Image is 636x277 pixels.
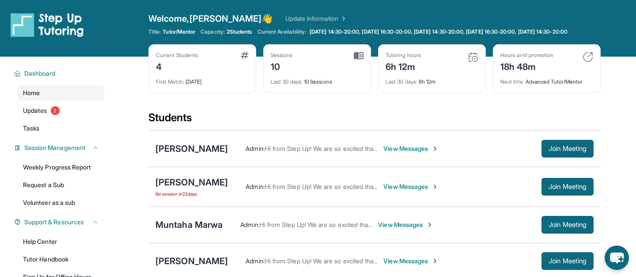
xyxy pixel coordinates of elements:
span: Current Availability: [257,28,306,35]
div: Muntaha Marwa [155,219,223,231]
div: Hours until promotion [500,52,553,59]
button: Join Meeting [541,252,594,270]
img: card [583,52,593,62]
button: chat-button [605,246,629,270]
button: Join Meeting [541,178,594,196]
img: Chevron Right [338,14,347,23]
span: Admin : [240,221,259,228]
a: Updates2 [18,103,104,119]
a: Home [18,85,104,101]
button: Join Meeting [541,216,594,234]
div: Students [148,111,601,130]
span: Admin : [246,145,265,152]
span: First Match : [156,78,184,85]
div: [PERSON_NAME] [155,142,228,155]
span: View Messages [383,182,439,191]
div: 10 [271,59,293,73]
span: View Messages [383,257,439,265]
span: Admin : [246,257,265,265]
div: 10 Sessions [271,73,363,85]
span: Home [23,88,40,97]
a: Volunteer as a sub [18,195,104,211]
div: Tutoring hours [386,52,421,59]
div: 18h 48m [500,59,553,73]
span: Last 30 days : [271,78,303,85]
span: Tasks [23,124,39,133]
div: [PERSON_NAME] [155,255,228,267]
div: Sessions [271,52,293,59]
a: Tasks [18,120,104,136]
span: Join Meeting [549,146,587,151]
img: card [241,52,249,59]
span: Join Meeting [549,222,587,227]
span: Dashboard [24,69,56,78]
span: Next title : [500,78,524,85]
img: Chevron-Right [432,145,439,152]
div: Advanced Tutor/Mentor [500,73,593,85]
a: Update Information [285,14,347,23]
img: Chevron-Right [432,183,439,190]
img: Chevron-Right [426,221,433,228]
img: card [354,52,363,60]
div: 6h 12m [386,73,478,85]
a: Weekly Progress Report [18,159,104,175]
span: Welcome, [PERSON_NAME] 👋 [148,12,273,25]
span: View Messages [383,144,439,153]
a: Help Center [18,234,104,250]
div: 4 [156,59,198,73]
span: Last 30 days : [386,78,417,85]
div: Current Students [156,52,198,59]
span: Tutor/Mentor [163,28,195,35]
span: Join Meeting [549,258,587,264]
span: Session Management [24,143,86,152]
span: 2 Students [227,28,252,35]
span: No session in 22 days [155,190,228,197]
a: Tutor Handbook [18,251,104,267]
div: [DATE] [156,73,249,85]
img: Chevron-Right [432,258,439,265]
span: Join Meeting [549,184,587,189]
span: 2 [51,106,60,115]
span: Admin : [246,183,265,190]
span: Capacity: [201,28,225,35]
div: 6h 12m [386,59,421,73]
img: logo [11,12,84,37]
button: Dashboard [21,69,99,78]
a: Request a Sub [18,177,104,193]
div: [PERSON_NAME] [155,176,228,189]
span: Updates [23,106,47,115]
button: Join Meeting [541,140,594,158]
span: [DATE] 14:30-20:00, [DATE] 16:30-20:00, [DATE] 14:30-20:00, [DATE] 16:30-20:00, [DATE] 14:30-20:00 [310,28,568,35]
button: Session Management [21,143,99,152]
span: View Messages [378,220,433,229]
button: Support & Resources [21,218,99,227]
img: card [468,52,478,62]
span: Support & Resources [24,218,84,227]
a: [DATE] 14:30-20:00, [DATE] 16:30-20:00, [DATE] 14:30-20:00, [DATE] 16:30-20:00, [DATE] 14:30-20:00 [308,28,569,35]
span: Title: [148,28,161,35]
